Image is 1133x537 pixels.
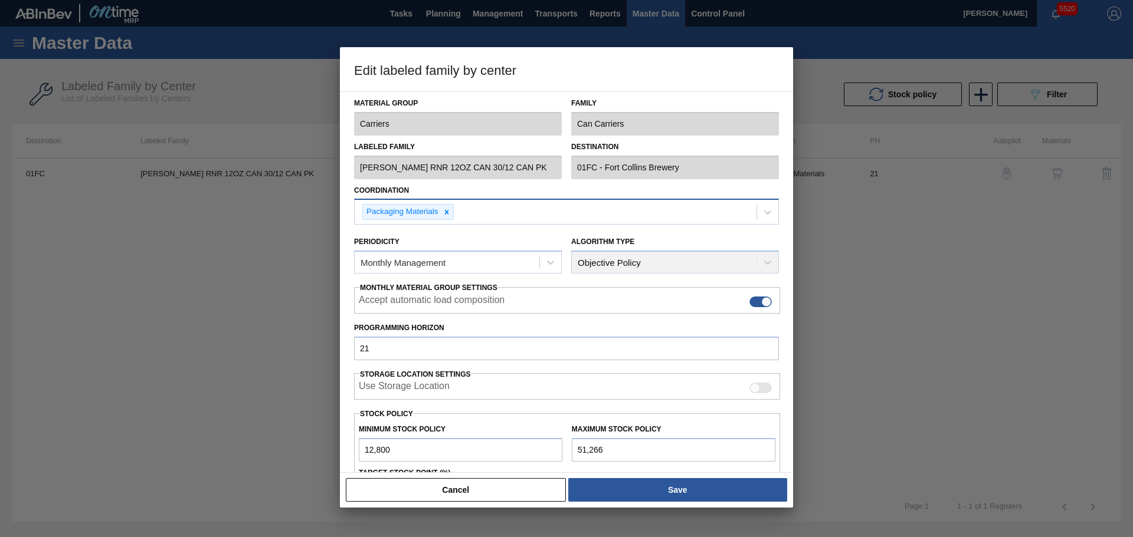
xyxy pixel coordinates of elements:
label: Programming Horizon [354,319,779,337]
button: Cancel [346,478,566,502]
label: Labeled Family [354,139,562,156]
span: Storage Location Settings [360,370,471,378]
label: Destination [571,139,779,156]
label: When enabled, the system will display stocks from different storage locations. [359,381,450,395]
div: Packaging Materials [363,205,440,219]
label: Target Stock Point (%) [359,469,451,477]
label: Minimum Stock Policy [359,425,446,433]
label: Stock Policy [360,410,413,418]
label: Material Group [354,95,562,112]
button: Save [568,478,787,502]
label: Periodicity [354,238,400,246]
label: Coordination [354,186,409,195]
span: Monthly Material Group Settings [360,284,497,292]
h3: Edit labeled family by center [340,47,793,92]
label: Algorithm Type [571,238,634,246]
label: Family [571,95,779,112]
label: Maximum Stock Policy [572,425,662,433]
div: Monthly Management [361,258,446,268]
label: Accept automatic load composition [359,295,505,309]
